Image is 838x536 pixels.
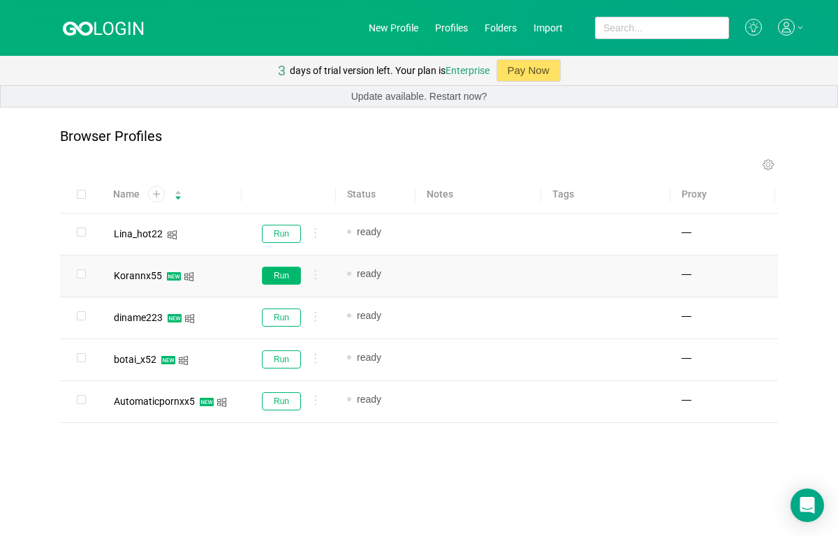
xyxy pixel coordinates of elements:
span: ready [357,310,381,321]
p: Browser Profiles [60,128,162,144]
span: ready [357,352,381,363]
i: icon: caret-up [175,189,182,193]
input: Search... [595,17,729,39]
i: icon: windows [178,355,189,366]
span: Name [113,187,140,202]
span: Tags [552,187,574,202]
div: Lina_hot22 [114,229,163,239]
i: icon: caret-down [175,194,182,198]
span: ready [357,394,381,405]
a: Profiles [435,22,468,33]
div: Open Intercom Messenger [791,489,824,522]
div: days of trial version left. Your plan is [290,56,490,85]
button: Run [262,225,301,243]
span: ready [357,268,381,279]
i: icon: windows [216,397,227,408]
span: Notes [427,187,453,202]
div: diname223 [114,313,163,322]
span: ready [357,226,381,237]
span: — [682,392,691,407]
button: Run [262,267,301,285]
button: Run [262,350,301,368]
span: Automaticpornxx5 [114,396,195,407]
div: botai_x52 [114,355,156,364]
div: 3 [278,56,286,85]
span: Proxy [682,187,707,202]
i: icon: windows [167,230,177,240]
div: Korannx55 [114,271,162,281]
span: — [682,225,691,239]
span: — [682,308,691,323]
button: Run [262,308,301,327]
span: — [682,267,691,281]
a: Import [534,22,563,33]
i: icon: windows [184,313,195,324]
button: Pay Now [497,59,561,82]
span: Status [347,187,376,202]
a: New Profile [369,22,418,33]
a: Folders [485,22,517,33]
span: — [682,350,691,365]
div: Sort [174,188,182,198]
button: Run [262,392,301,410]
i: icon: windows [184,271,194,282]
a: Enterprise [446,65,490,76]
